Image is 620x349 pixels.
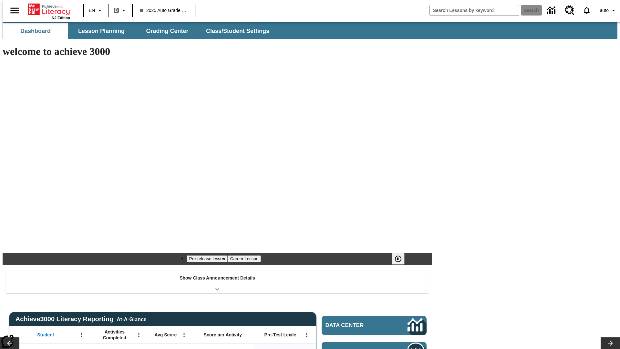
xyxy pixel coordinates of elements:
[140,7,188,14] span: 2025 Auto Grade 1 B
[228,255,261,262] button: Slide 2 Career Lesson
[598,7,609,14] span: Tauto
[154,332,177,338] span: Avg Score
[146,27,188,35] span: Grading Center
[117,315,146,323] div: At-A-Glance
[3,22,617,39] div: SubNavbar
[111,5,130,16] button: Boost Class color is gray green. Change class color
[115,6,118,14] span: B
[69,23,134,39] button: Lesson Planning
[601,337,620,349] button: Lesson carousel, Next
[3,23,68,39] button: Dashboard
[201,23,274,39] button: Class/Student Settings
[322,316,427,335] a: Data Center
[93,329,136,341] span: Activities Completed
[392,253,405,265] button: Pause
[28,3,70,16] a: Home
[187,255,228,262] button: Slide 1 Pre-release lesson
[325,322,386,329] span: Data Center
[5,1,24,20] button: Open side menu
[595,5,620,16] button: Profile/Settings
[89,7,95,14] span: EN
[134,330,144,340] button: Open Menu
[20,27,51,35] span: Dashboard
[3,23,275,39] div: SubNavbar
[52,16,70,20] span: NJ Edition
[264,332,296,338] span: Pre-Test Lexile
[6,271,429,293] div: Show Class Announcement Details
[78,27,125,35] span: Lesson Planning
[179,330,189,340] button: Open Menu
[86,5,107,16] button: Language: EN, Select a language
[578,2,595,19] a: Notifications
[37,332,54,338] span: Student
[180,275,255,281] p: Show Class Announcement Details
[392,253,411,265] div: Pause
[206,27,269,35] span: Class/Student Settings
[28,2,70,20] div: Home
[543,2,561,19] a: Data Center
[430,5,519,16] input: search field
[135,23,200,39] button: Grading Center
[77,330,87,340] button: Open Menu
[302,330,312,340] button: Open Menu
[15,315,147,323] span: Achieve3000 Literacy Reporting
[204,332,242,338] span: Score per Activity
[3,46,432,58] h1: welcome to achieve 3000
[561,2,578,19] a: Resource Center, Will open in new tab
